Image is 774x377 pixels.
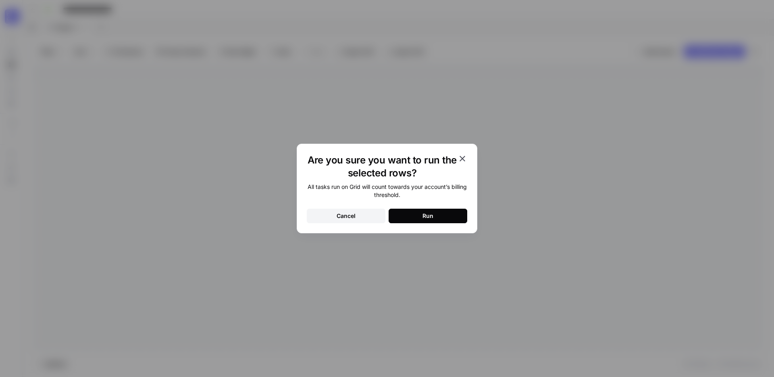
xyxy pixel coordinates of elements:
div: Cancel [337,212,356,220]
h1: Are you sure you want to run the selected rows? [307,154,458,180]
button: Run [389,209,467,223]
button: Cancel [307,209,385,223]
div: Run [422,212,433,220]
div: All tasks run on Grid will count towards your account’s billing threshold. [307,183,467,199]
